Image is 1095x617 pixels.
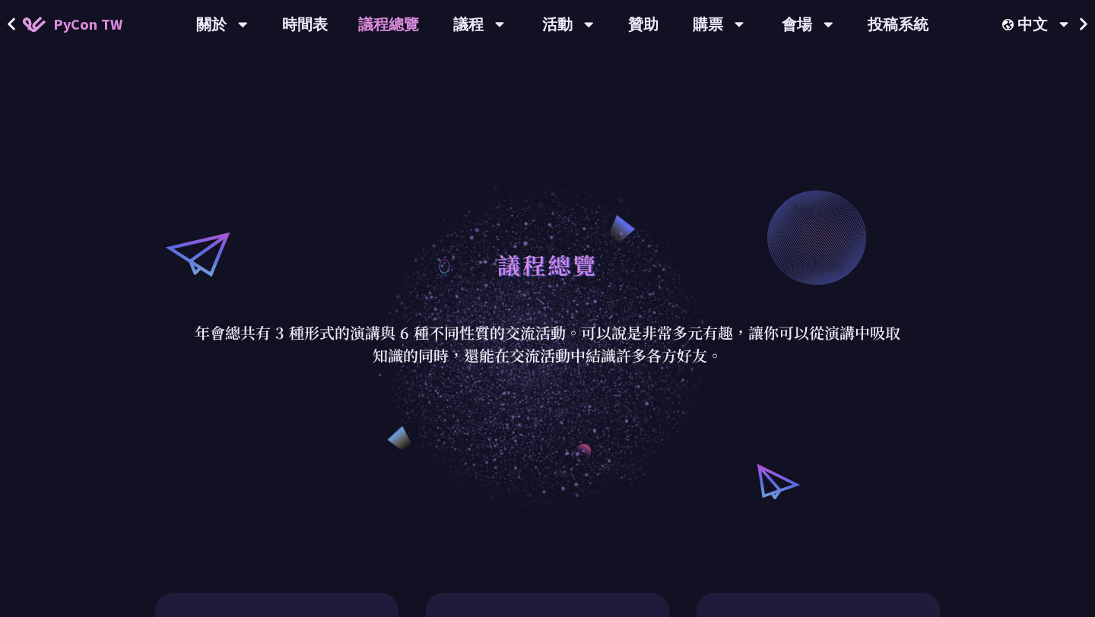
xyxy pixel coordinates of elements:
img: Locale Icon [1002,19,1017,30]
img: Home icon of PyCon TW 2025 [23,17,46,32]
span: PyCon TW [53,13,122,36]
a: PyCon TW [8,5,138,43]
h1: 議程總覽 [497,242,598,287]
p: 年會總共有 3 種形式的演講與 6 種不同性質的交流活動。可以說是非常多元有趣，讓你可以從演講中吸取知識的同時，還能在交流活動中結識許多各方好友。 [194,321,901,367]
